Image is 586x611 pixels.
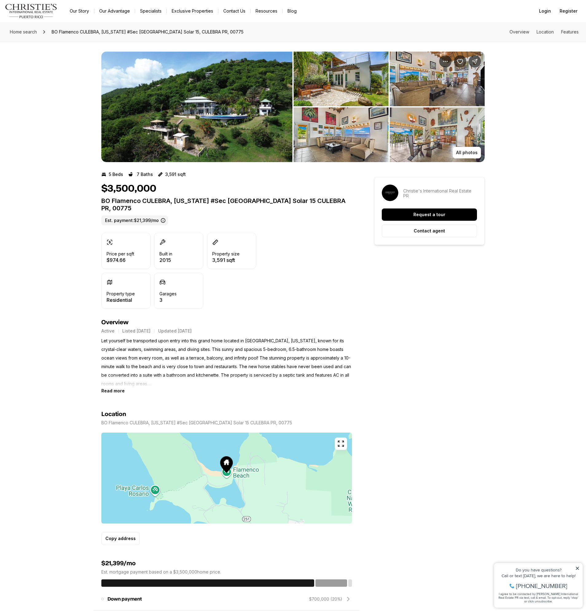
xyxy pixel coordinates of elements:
[107,291,135,296] p: Property type
[137,172,153,177] p: 7 Baths
[101,532,140,545] button: Copy address
[101,52,485,162] div: Listing Photos
[539,9,551,14] span: Login
[382,208,477,221] button: Request a tour
[309,596,342,602] div: $700,000 (20%)
[510,29,579,34] nav: Page section menu
[101,570,352,574] p: Est. mortgage payment based on a $3,500,000 home price.
[101,197,352,212] p: BO Flamenco CULEBRA, [US_STATE] #Sec [GEOGRAPHIC_DATA] Solar 15 CULEBRA PR, 00775
[453,147,481,158] button: All photos
[159,251,172,256] p: Built in
[101,433,352,523] img: Map of BO Flamenco CULEBRA, PUERTO RICO #Sec La Quintas Solar 15, CULEBRA PR, 00775
[6,20,89,24] div: Call or text [DATE], we are here to help!
[101,411,126,418] h4: Location
[218,7,250,15] button: Contact Us
[561,29,579,34] a: Skip to: Features
[128,169,153,179] button: 7 Baths
[283,7,302,15] a: Blog
[10,29,37,34] span: Home search
[25,29,76,35] span: [PHONE_NUMBER]
[294,52,389,106] button: View image gallery
[49,27,246,37] span: BO Flamenco CULEBRA, [US_STATE] #Sec [GEOGRAPHIC_DATA] Solar 15, CULEBRA PR, 00775
[510,29,529,34] a: Skip to: Overview
[107,258,134,263] p: $974.66
[212,258,240,263] p: 3,591 sqft
[101,216,168,225] label: Est. payment: $21,399/mo
[101,52,292,162] li: 1 of 13
[167,7,218,15] a: Exclusive Properties
[251,7,282,15] a: Resources
[122,329,150,333] p: Listed [DATE]
[535,5,555,17] button: Login
[101,183,156,195] h1: $3,500,000
[8,38,88,49] span: I agree to be contacted by [PERSON_NAME] International Real Estate PR via text, call & email. To ...
[7,27,39,37] a: Home search
[101,560,352,567] h4: $21,399/mo
[109,172,123,177] p: 5 Beds
[414,228,445,233] p: Contact agent
[101,388,125,393] button: Read more
[537,29,554,34] a: Skip to: Location
[454,55,466,68] button: Save Property: BO Flamenco CULEBRA, PUERTO RICO #Sec La Quintas Solar 15
[159,258,172,263] p: 2015
[158,329,192,333] p: Updated [DATE]
[94,7,135,15] a: Our Advantage
[101,337,352,388] p: Let yourself be transported upon entry into this grand home located in [GEOGRAPHIC_DATA], [US_STA...
[390,52,485,106] button: View image gallery
[294,107,389,162] button: View image gallery
[212,251,240,256] p: Property size
[439,55,451,68] button: Property options
[294,52,485,162] li: 2 of 13
[390,107,485,162] button: View image gallery
[107,251,134,256] p: Price per sqft
[456,150,478,155] p: All photos
[105,536,136,541] p: Copy address
[159,291,177,296] p: Garages
[101,420,292,425] p: BO Flamenco CULEBRA, [US_STATE] #Sec [GEOGRAPHIC_DATA] Solar 15 CULEBRA PR, 00775
[101,319,352,326] h4: Overview
[101,592,352,606] div: Down payment$700,000 (20%)
[6,14,89,18] div: Do you have questions?
[382,224,477,237] button: Contact agent
[107,298,135,302] p: Residential
[101,329,115,333] p: Active
[403,189,477,198] p: Christie's International Real Estate PR
[413,212,445,217] p: Request a tour
[107,597,142,601] p: Down payment
[65,7,94,15] a: Our Story
[165,172,186,177] p: 3,591 sqft
[5,4,57,18] img: logo
[135,7,166,15] a: Specialists
[556,5,581,17] button: Register
[159,298,177,302] p: 3
[469,55,481,68] button: Share Property: BO Flamenco CULEBRA, PUERTO RICO #Sec La Quintas Solar 15
[560,9,577,14] span: Register
[101,52,292,162] button: View image gallery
